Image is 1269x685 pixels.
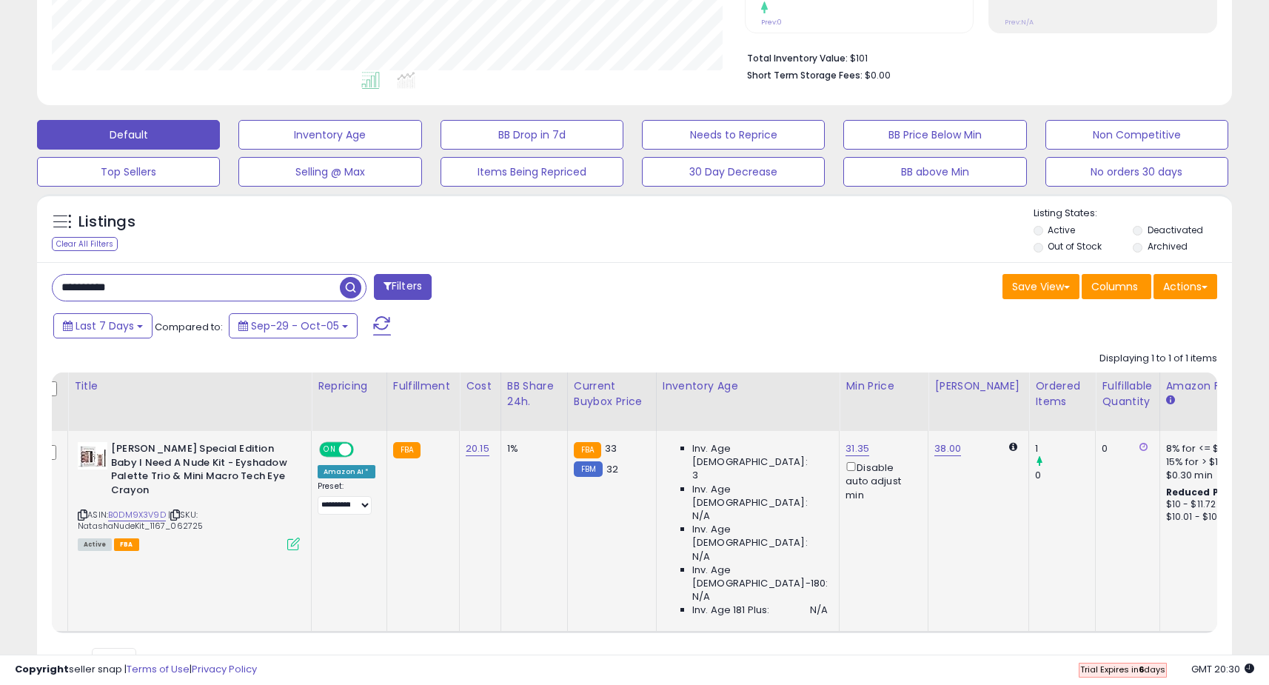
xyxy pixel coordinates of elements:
[606,462,618,476] span: 32
[846,441,869,456] a: 31.35
[1034,207,1232,221] p: Listing States:
[1148,224,1203,236] label: Deactivated
[318,378,381,394] div: Repricing
[108,509,166,521] a: B0DM9X3V9D
[1166,486,1263,498] b: Reduced Prof. Rng.
[37,120,220,150] button: Default
[1191,662,1254,676] span: 2025-10-14 20:30 GMT
[1035,442,1095,455] div: 1
[1148,240,1188,253] label: Archived
[1035,378,1089,410] div: Ordered Items
[53,313,153,338] button: Last 7 Days
[111,442,291,501] b: [PERSON_NAME] Special Edition Baby I Need A Nude Kit - Eyshadow Palette Trio & Mini Macro Tech Ey...
[374,274,432,300] button: Filters
[441,157,623,187] button: Items Being Repriced
[15,662,69,676] strong: Copyright
[663,378,833,394] div: Inventory Age
[642,157,825,187] button: 30 Day Decrease
[1139,664,1144,675] b: 6
[78,509,203,531] span: | SKU: NatashaNudeKit_1167_062725
[692,590,710,604] span: N/A
[692,564,828,590] span: Inv. Age [DEMOGRAPHIC_DATA]-180:
[846,378,922,394] div: Min Price
[15,663,257,677] div: seller snap | |
[1091,279,1138,294] span: Columns
[1099,352,1217,366] div: Displaying 1 to 1 of 1 items
[318,481,375,515] div: Preset:
[692,469,698,482] span: 3
[846,459,917,502] div: Disable auto adjust min
[1002,274,1079,299] button: Save View
[393,442,421,458] small: FBA
[1166,394,1175,407] small: Amazon Fees.
[78,442,300,549] div: ASIN:
[574,378,650,410] div: Current Buybox Price
[1080,664,1165,675] span: Trial Expires in days
[229,313,358,338] button: Sep-29 - Oct-05
[843,120,1026,150] button: BB Price Below Min
[441,120,623,150] button: BB Drop in 7d
[1045,120,1228,150] button: Non Competitive
[865,68,891,82] span: $0.00
[466,441,489,456] a: 20.15
[78,442,107,470] img: 411cOMbhIUL._SL40_.jpg
[642,120,825,150] button: Needs to Reprice
[352,444,375,456] span: OFF
[507,442,556,455] div: 1%
[1048,224,1075,236] label: Active
[605,441,617,455] span: 33
[574,461,603,477] small: FBM
[1048,240,1102,253] label: Out of Stock
[318,465,375,478] div: Amazon AI *
[934,441,961,456] a: 38.00
[1005,18,1034,27] small: Prev: N/A
[238,157,421,187] button: Selling @ Max
[78,538,112,551] span: All listings currently available for purchase on Amazon
[238,120,421,150] button: Inventory Age
[321,444,339,456] span: ON
[692,604,770,617] span: Inv. Age 181 Plus:
[74,378,305,394] div: Title
[393,378,453,394] div: Fulfillment
[692,550,710,564] span: N/A
[114,538,139,551] span: FBA
[692,483,828,509] span: Inv. Age [DEMOGRAPHIC_DATA]:
[761,18,782,27] small: Prev: 0
[52,237,118,251] div: Clear All Filters
[1102,378,1153,410] div: Fulfillable Quantity
[78,212,135,233] h5: Listings
[1035,469,1095,482] div: 0
[37,157,220,187] button: Top Sellers
[934,378,1022,394] div: [PERSON_NAME]
[251,318,339,333] span: Sep-29 - Oct-05
[747,48,1206,66] li: $101
[507,378,561,410] div: BB Share 24h.
[63,652,170,666] span: Show: entries
[1082,274,1151,299] button: Columns
[1102,442,1148,455] div: 0
[1045,157,1228,187] button: No orders 30 days
[747,69,863,81] b: Short Term Storage Fees:
[810,604,828,617] span: N/A
[466,378,495,394] div: Cost
[76,318,134,333] span: Last 7 Days
[192,662,257,676] a: Privacy Policy
[127,662,190,676] a: Terms of Use
[692,442,828,469] span: Inv. Age [DEMOGRAPHIC_DATA]:
[574,442,601,458] small: FBA
[747,52,848,64] b: Total Inventory Value:
[692,509,710,523] span: N/A
[843,157,1026,187] button: BB above Min
[1154,274,1217,299] button: Actions
[692,523,828,549] span: Inv. Age [DEMOGRAPHIC_DATA]:
[155,320,223,334] span: Compared to:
